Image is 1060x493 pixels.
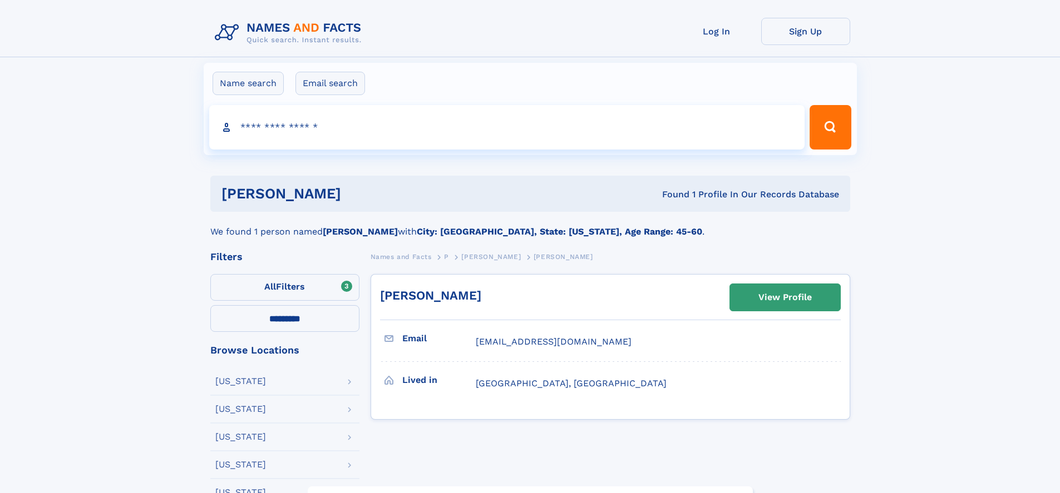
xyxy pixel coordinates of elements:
[402,371,476,390] h3: Lived in
[215,460,266,469] div: [US_STATE]
[210,274,359,301] label: Filters
[210,345,359,355] div: Browse Locations
[210,252,359,262] div: Filters
[761,18,850,45] a: Sign Up
[476,336,632,347] span: [EMAIL_ADDRESS][DOMAIN_NAME]
[444,253,449,261] span: P
[221,187,502,201] h1: [PERSON_NAME]
[215,377,266,386] div: [US_STATE]
[476,378,667,389] span: [GEOGRAPHIC_DATA], [GEOGRAPHIC_DATA]
[672,18,761,45] a: Log In
[730,284,840,311] a: View Profile
[264,281,276,292] span: All
[402,329,476,348] h3: Email
[295,72,365,95] label: Email search
[210,212,850,238] div: We found 1 person named with .
[534,253,593,261] span: [PERSON_NAME]
[758,285,812,310] div: View Profile
[213,72,284,95] label: Name search
[371,250,432,263] a: Names and Facts
[461,253,521,261] span: [PERSON_NAME]
[209,105,805,150] input: search input
[215,432,266,441] div: [US_STATE]
[461,250,521,263] a: [PERSON_NAME]
[810,105,851,150] button: Search Button
[444,250,449,263] a: P
[210,18,371,48] img: Logo Names and Facts
[501,188,839,201] div: Found 1 Profile In Our Records Database
[215,405,266,414] div: [US_STATE]
[323,226,398,237] b: [PERSON_NAME]
[380,288,481,302] a: [PERSON_NAME]
[417,226,702,237] b: City: [GEOGRAPHIC_DATA], State: [US_STATE], Age Range: 45-60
